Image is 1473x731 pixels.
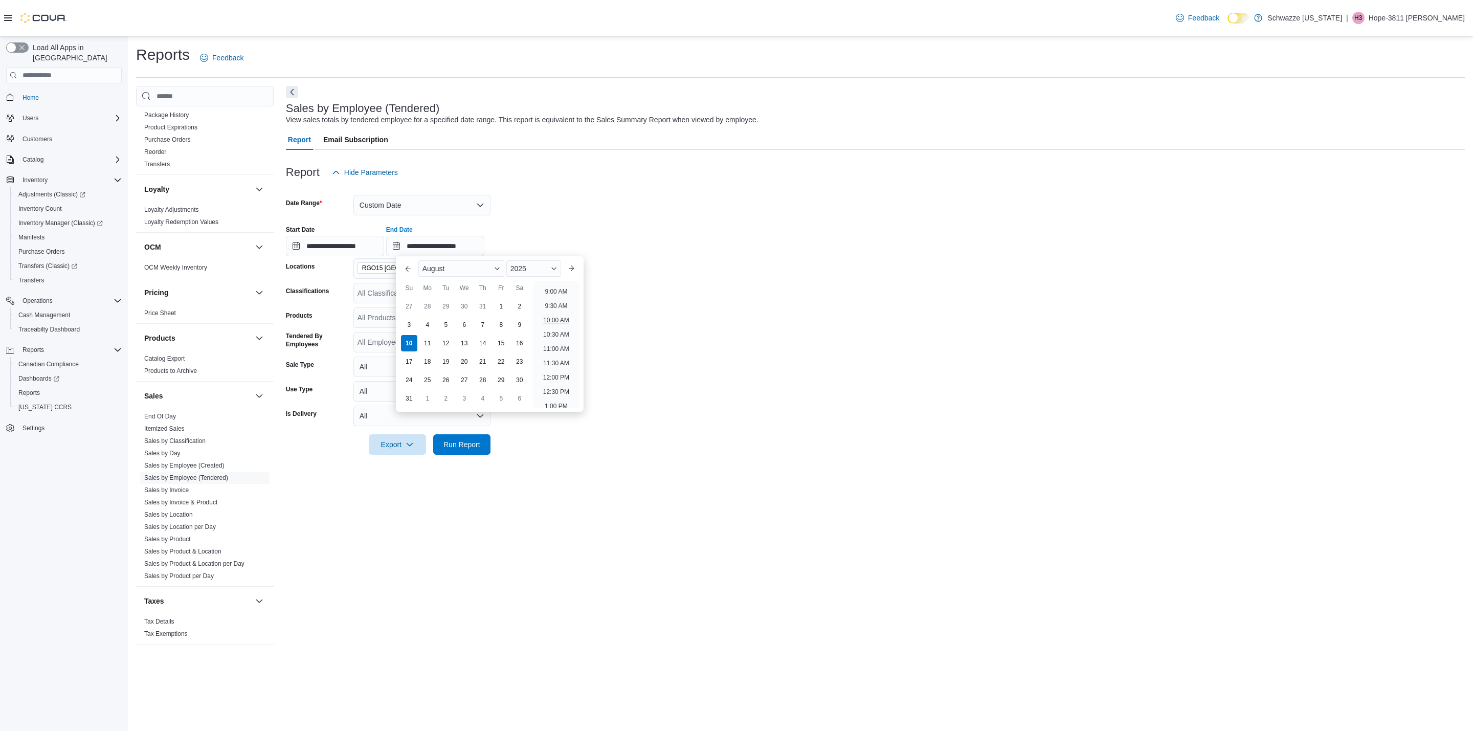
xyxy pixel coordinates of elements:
li: 11:00 AM [539,343,573,355]
span: Sales by Invoice [144,486,189,494]
button: Canadian Compliance [10,357,126,371]
a: Sales by Employee (Tendered) [144,474,228,481]
div: day-15 [493,335,509,351]
a: Home [18,92,43,104]
a: Transfers (Classic) [10,259,126,273]
button: Loyalty [253,183,265,195]
button: Next [286,86,298,98]
h3: Loyalty [144,184,169,194]
div: day-18 [419,353,436,370]
div: Button. Open the year selector. 2025 is currently selected. [506,260,561,277]
button: OCM [144,242,251,252]
input: Press the down key to open a popover containing a calendar. [286,236,384,256]
div: day-13 [456,335,473,351]
a: Sales by Product & Location [144,548,221,555]
button: Next month [563,260,579,277]
span: Cash Management [18,311,70,319]
button: Products [253,332,265,344]
span: Sales by Product & Location [144,547,221,556]
span: Export [375,434,420,455]
div: day-29 [438,298,454,315]
button: Run Report [433,434,490,455]
div: day-14 [475,335,491,351]
div: Su [401,280,417,296]
div: Fr [493,280,509,296]
label: Locations [286,262,315,271]
span: Feedback [1188,13,1219,23]
a: Sales by Location per Day [144,523,216,530]
a: Cash Management [14,309,74,321]
div: day-1 [493,298,509,315]
div: day-6 [511,390,528,407]
div: August, 2025 [400,297,529,408]
a: Sales by Product per Day [144,572,214,580]
span: Load All Apps in [GEOGRAPHIC_DATA] [29,42,122,63]
button: Pricing [253,286,265,299]
span: Purchase Orders [18,248,65,256]
span: Cash Management [14,309,122,321]
button: Customers [2,131,126,146]
a: Sales by Invoice & Product [144,499,217,506]
button: Products [144,333,251,343]
div: Sa [511,280,528,296]
div: day-2 [438,390,454,407]
div: day-3 [401,317,417,333]
span: Loyalty Redemption Values [144,218,218,226]
a: Adjustments (Classic) [10,187,126,202]
span: Inventory [23,176,48,184]
a: Tax Details [144,618,174,625]
span: Dashboards [18,374,59,383]
div: day-27 [456,372,473,388]
div: day-25 [419,372,436,388]
div: day-19 [438,353,454,370]
label: Is Delivery [286,410,317,418]
div: day-4 [419,317,436,333]
span: RGO15 [GEOGRAPHIC_DATA] [362,263,442,273]
button: Catalog [2,152,126,167]
span: Products to Archive [144,367,197,375]
div: day-17 [401,353,417,370]
input: Press the down key to enter a popover containing a calendar. Press the escape key to close the po... [386,236,484,256]
div: day-22 [493,353,509,370]
span: Tax Exemptions [144,630,188,638]
a: Package History [144,112,189,119]
div: day-21 [475,353,491,370]
span: Sales by Location [144,511,193,519]
span: Sales by Product per Day [144,572,214,580]
a: Loyalty Adjustments [144,206,199,213]
button: Taxes [253,595,265,607]
button: Inventory Count [10,202,126,216]
label: Use Type [286,385,313,393]
span: Customers [18,132,122,145]
a: Products to Archive [144,367,197,374]
span: Loyalty Adjustments [144,206,199,214]
a: Customers [18,133,56,145]
a: Sales by Product & Location per Day [144,560,244,567]
button: All [353,381,490,402]
div: Tu [438,280,454,296]
a: Sales by Day [144,450,181,457]
div: OCM [136,261,274,278]
li: 11:30 AM [539,357,573,369]
span: Settings [18,422,122,434]
button: All [353,406,490,426]
div: day-27 [401,298,417,315]
a: Purchase Orders [144,136,191,143]
span: Email Subscription [323,129,388,150]
div: day-26 [438,372,454,388]
div: day-30 [511,372,528,388]
a: Sales by Location [144,511,193,518]
span: Washington CCRS [14,401,122,413]
button: Cash Management [10,308,126,322]
span: Canadian Compliance [14,358,122,370]
a: Feedback [1172,8,1223,28]
div: day-23 [511,353,528,370]
div: day-16 [511,335,528,351]
button: Settings [2,420,126,435]
a: Dashboards [10,371,126,386]
button: Sales [144,391,251,401]
a: Settings [18,422,49,434]
span: Transfers [14,274,122,286]
span: Inventory Manager (Classic) [14,217,122,229]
